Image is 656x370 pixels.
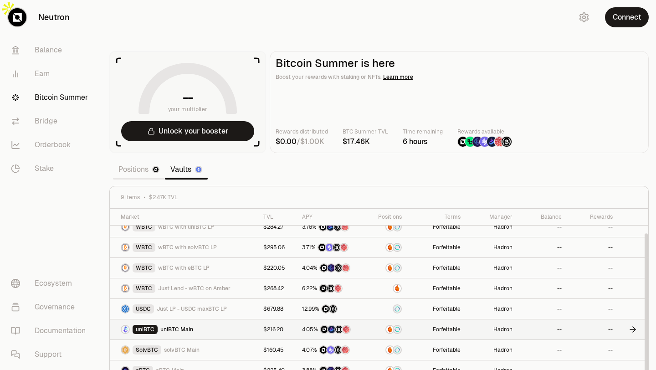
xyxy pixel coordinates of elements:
[458,137,468,147] img: NTRN
[394,244,401,251] img: Supervault
[149,194,178,201] span: $2.47K TVL
[302,263,361,272] button: NTRNEtherFi PointsStructured PointsMars Fragments
[158,244,217,251] span: wBTC with solvBTC LP
[494,137,504,147] img: Mars Fragments
[340,244,348,251] img: Mars Fragments
[335,264,342,272] img: Structured Points
[276,57,643,70] h2: Bitcoin Summer is here
[502,137,512,147] img: Structured Points
[121,345,252,355] a: SolvBTC LogoSolvBTCsolvBTC Main
[302,326,361,333] a: NTRNBedrock DiamondsStructured PointsMars Fragments
[4,38,98,62] a: Balance
[493,223,512,231] a: Hadron
[122,305,129,313] img: USDC Logo
[334,223,341,231] img: Structured Points
[372,345,401,355] a: LendSupervault
[263,346,284,354] a: $160.45
[302,223,361,231] a: NTRNBedrock DiamondsStructured PointsMars Fragments
[263,264,285,272] a: $220.05
[383,73,413,81] span: Learn more
[133,345,161,355] div: SolvBTC
[457,127,512,136] p: Rewards available
[343,326,350,333] img: Mars Fragments
[153,167,159,172] img: Neutron Logo
[121,263,252,272] a: WBTC LogoWBTCwBTC with eBTC LP
[321,326,328,333] img: NTRN
[110,237,648,258] tr: WBTC LogoWBTCwBTC with solvBTC LP$295.06NTRNSolv PointsStructured PointsMars FragmentsLendSuperva...
[302,285,361,292] a: NTRNStructured PointsMars Fragments
[121,194,140,201] span: 9 items
[4,272,98,295] a: Ecosystem
[302,325,361,334] button: NTRNBedrock DiamondsStructured PointsMars Fragments
[158,285,231,292] span: Just Lend - wBTC on Amber
[471,213,512,221] div: Manager
[557,244,562,251] a: --
[263,213,291,221] div: TVL
[372,263,401,272] a: LendSupervault
[472,137,482,147] img: EtherFi Points
[394,346,401,354] img: Supervault
[403,127,443,136] p: Time remaining
[122,244,129,251] img: WBTC Logo
[343,127,388,136] p: BTC Summer TVL
[318,244,326,251] img: NTRN
[4,62,98,86] a: Earn
[413,213,461,221] div: Terms
[319,223,327,231] img: NTRN
[386,326,394,333] img: Lend
[160,326,193,333] span: uniBTC Main
[327,346,334,354] img: Solv Points
[557,305,562,313] a: --
[386,346,394,354] img: Lend
[110,340,648,360] tr: SolvBTC LogoSolvBTCsolvBTC Main$160.45NTRNSolv PointsStructured PointsMars FragmentsLendSupervaul...
[557,264,562,272] a: --
[557,285,562,292] a: --
[557,346,562,354] a: --
[164,346,200,354] span: solvBTC Main
[276,136,328,147] div: /
[573,213,613,221] div: Rewards
[394,305,401,313] img: Supervault
[4,295,98,319] a: Governance
[557,223,562,231] a: --
[157,305,227,313] span: Just LP - USDC maxBTC LP
[302,304,361,313] button: NTRNStructured Points
[320,285,327,292] img: NTRN
[334,346,342,354] img: Structured Points
[433,244,461,251] button: Forfeitable
[487,137,497,147] img: Bedrock Diamonds
[122,285,129,292] img: WBTC Logo
[433,346,461,354] button: Forfeitable
[608,285,613,292] a: --
[605,7,649,27] button: Connect
[493,264,512,272] a: Hadron
[158,223,214,231] span: wBTC with uniBTC LP
[263,244,285,251] a: $295.06
[121,243,252,252] a: WBTC LogoWBTCwBTC with solvBTC LP
[133,263,155,272] div: WBTC
[302,305,361,313] a: NTRNStructured Points
[122,223,129,231] img: WBTC Logo
[263,223,283,231] a: $284.27
[4,109,98,133] a: Bridge
[394,223,401,231] img: Supervault
[608,305,613,313] a: --
[168,105,208,114] span: your multiplier
[133,304,154,313] div: USDC
[122,346,129,354] img: SolvBTC Logo
[333,244,340,251] img: Structured Points
[110,278,648,299] tr: WBTC LogoWBTCJust Lend - wBTC on Amber$268.42NTRNStructured PointsMars FragmentsAmberForfeitableH...
[328,264,335,272] img: EtherFi Points
[327,223,334,231] img: Bedrock Diamonds
[386,223,394,231] img: Lend
[183,90,193,105] h1: --
[196,167,201,172] img: Ethereum Logo
[608,326,613,333] a: --
[322,305,329,313] img: NTRN
[386,264,394,272] img: Lend
[320,264,328,272] img: NTRN
[133,325,158,334] div: uniBTC
[4,133,98,157] a: Orderbook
